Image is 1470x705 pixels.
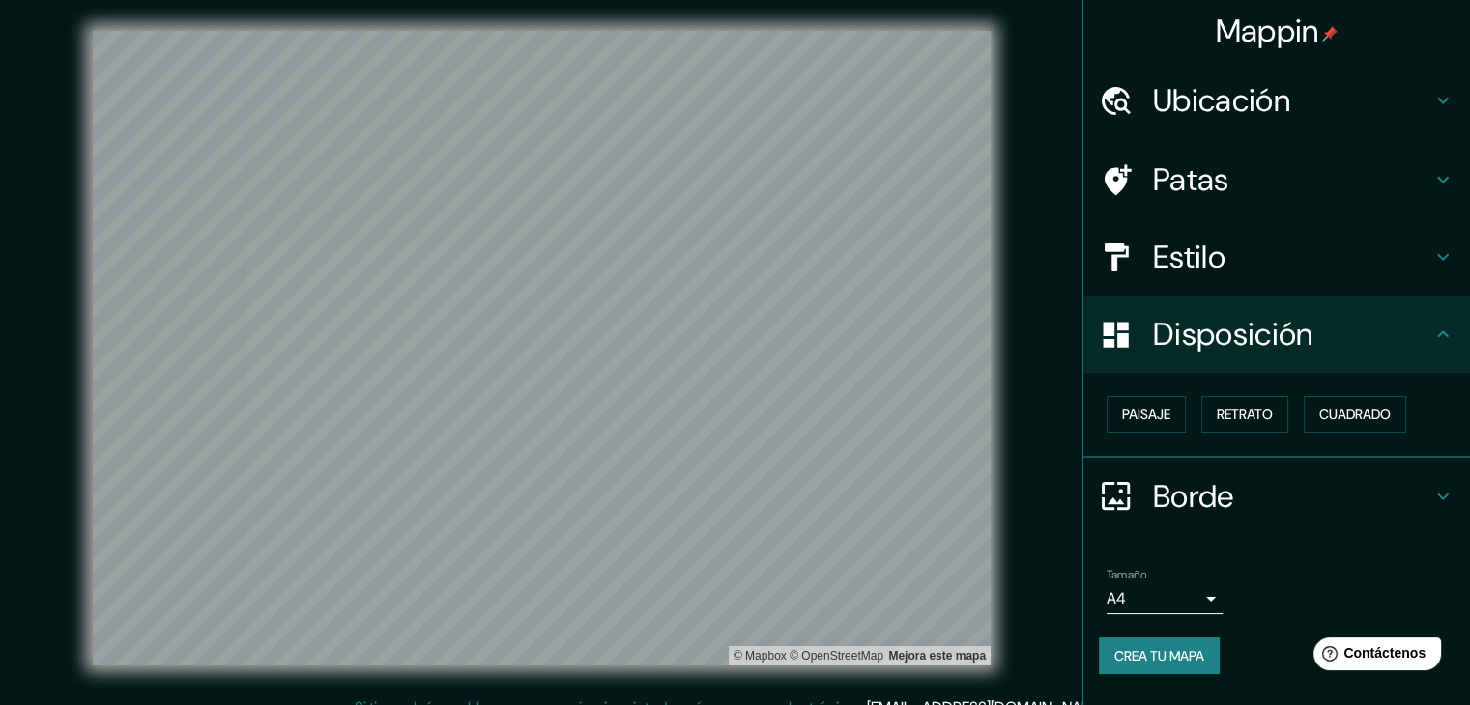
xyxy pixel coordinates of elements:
iframe: Lanzador de widgets de ayuda [1298,630,1449,684]
font: Estilo [1153,237,1225,277]
font: Mejora este mapa [888,649,986,663]
a: Mapbox [734,649,787,663]
div: Disposición [1083,296,1470,373]
div: Ubicación [1083,62,1470,139]
font: © Mapbox [734,649,787,663]
font: Ubicación [1153,80,1290,121]
button: Cuadrado [1304,396,1406,433]
img: pin-icon.png [1322,26,1338,42]
div: Patas [1083,141,1470,218]
font: Disposición [1153,314,1312,354]
div: A4 [1107,583,1223,614]
a: Map feedback [888,649,986,663]
font: Retrato [1217,406,1273,423]
font: Tamaño [1107,567,1146,582]
font: A4 [1107,588,1126,608]
button: Retrato [1201,396,1288,433]
button: Crea tu mapa [1099,637,1220,674]
font: Mappin [1216,11,1319,51]
canvas: Mapa [93,31,991,665]
font: Patas [1153,159,1229,200]
font: Crea tu mapa [1114,647,1204,664]
font: Paisaje [1122,406,1170,423]
font: © OpenStreetMap [790,649,883,663]
font: Borde [1153,476,1234,517]
div: Estilo [1083,218,1470,296]
font: Cuadrado [1319,406,1391,423]
div: Borde [1083,458,1470,535]
a: Mapa de calles abierto [790,649,883,663]
button: Paisaje [1107,396,1186,433]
